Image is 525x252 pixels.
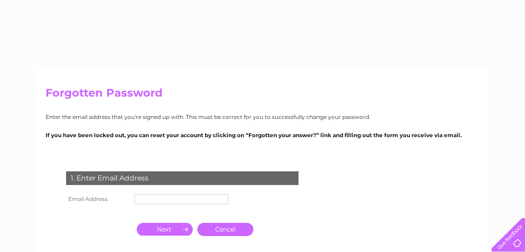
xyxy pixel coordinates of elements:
h2: Forgotten Password [46,87,479,104]
p: Enter the email address that you're signed up with. This must be correct for you to successfully ... [46,113,479,121]
div: 1. Enter Email Address [66,171,299,185]
th: Email Address [64,192,132,206]
p: If you have been locked out, you can reset your account by clicking on “Forgotten your answer?” l... [46,131,479,139]
a: Cancel [197,223,253,236]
